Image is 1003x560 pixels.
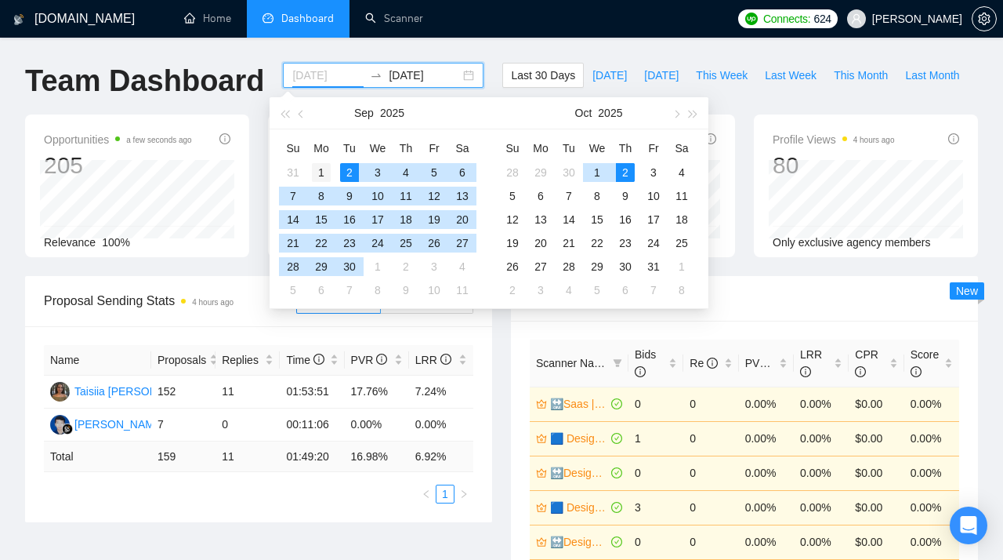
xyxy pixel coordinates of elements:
[498,255,527,278] td: 2025-10-26
[555,208,583,231] td: 2025-10-14
[335,184,364,208] td: 2025-09-09
[284,234,302,253] div: 21
[527,161,555,184] td: 2025-09-29
[284,257,302,276] div: 28
[50,415,70,435] img: HP
[773,151,895,180] div: 80
[745,357,782,369] span: PVR
[527,208,555,231] td: 2025-10-13
[453,187,472,205] div: 13
[498,278,527,302] td: 2025-11-02
[583,208,611,231] td: 2025-10-15
[313,354,324,365] span: info-circle
[588,234,607,253] div: 22
[307,161,335,184] td: 2025-09-01
[158,351,206,369] span: Proposals
[448,231,476,255] td: 2025-09-27
[380,97,404,129] button: 2025
[420,208,448,231] td: 2025-09-19
[503,281,522,300] div: 2
[851,13,862,24] span: user
[950,507,987,544] div: Open Intercom Messenger
[335,231,364,255] td: 2025-09-23
[279,208,307,231] td: 2025-09-14
[635,366,646,377] span: info-circle
[151,345,215,376] th: Proposals
[511,67,575,84] span: Last 30 Days
[948,133,959,144] span: info-circle
[550,430,608,447] a: 🟦 Design SaaS
[555,231,583,255] td: 2025-10-21
[531,257,550,276] div: 27
[611,208,639,231] td: 2025-10-16
[668,255,696,278] td: 2025-11-01
[279,278,307,302] td: 2025-10-05
[184,12,231,25] a: homeHome
[672,234,691,253] div: 25
[527,255,555,278] td: 2025-10-27
[425,234,444,253] div: 26
[448,136,476,161] th: Sa
[770,358,781,369] span: info-circle
[312,281,331,300] div: 6
[420,161,448,184] td: 2025-09-05
[376,354,387,365] span: info-circle
[284,187,302,205] div: 7
[773,236,931,249] span: Only exclusive agency members
[896,63,968,88] button: Last Month
[611,278,639,302] td: 2025-11-06
[536,398,547,409] span: crown
[422,489,431,499] span: left
[307,255,335,278] td: 2025-09-29
[588,281,607,300] div: 5
[340,257,359,276] div: 30
[215,376,280,409] td: 11
[415,354,451,366] span: LRR
[794,421,849,456] td: 0.00%
[530,289,959,308] span: Scanner Breakdown
[616,281,635,300] div: 6
[420,231,448,255] td: 2025-09-26
[364,255,392,278] td: 2025-10-01
[102,236,130,249] span: 100%
[616,210,635,229] div: 16
[368,257,387,276] div: 1
[50,417,165,430] a: HP[PERSON_NAME]
[335,255,364,278] td: 2025-09-30
[668,231,696,255] td: 2025-10-25
[503,257,522,276] div: 26
[849,421,903,456] td: $0.00
[911,366,922,377] span: info-circle
[834,67,888,84] span: This Month
[613,358,622,368] span: filter
[409,409,473,442] td: 0.00%
[307,278,335,302] td: 2025-10-06
[409,376,473,409] td: 7.24%
[639,136,668,161] th: Fr
[498,231,527,255] td: 2025-10-19
[904,387,959,421] td: 0.00%
[683,421,738,456] td: 0
[611,136,639,161] th: Th
[531,281,550,300] div: 3
[425,163,444,182] div: 5
[672,257,691,276] div: 1
[644,163,663,182] div: 3
[284,163,302,182] div: 31
[639,231,668,255] td: 2025-10-24
[44,345,151,376] th: Name
[279,136,307,161] th: Su
[219,133,230,144] span: info-circle
[307,184,335,208] td: 2025-09-08
[284,281,302,300] div: 5
[364,161,392,184] td: 2025-09-03
[340,187,359,205] div: 9
[611,231,639,255] td: 2025-10-23
[531,210,550,229] div: 13
[25,63,264,100] h1: Team Dashboard
[335,136,364,161] th: Tu
[453,210,472,229] div: 20
[280,376,344,409] td: 01:53:51
[575,97,592,129] button: Oct
[550,499,608,516] a: 🟦 Design Landing and corporate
